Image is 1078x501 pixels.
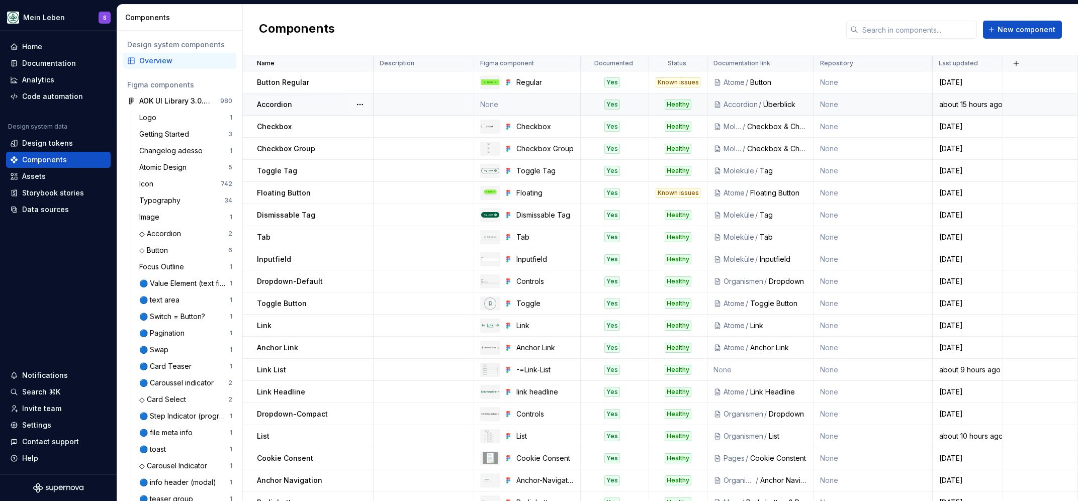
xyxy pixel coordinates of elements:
[221,180,232,188] div: 742
[135,425,236,441] a: 🔵 file meta info1
[139,378,218,388] div: 🔵 Caroussel indicator
[665,166,691,176] div: Healthy
[481,279,499,284] img: Controls
[6,39,111,55] a: Home
[745,77,750,87] div: /
[933,210,1002,220] div: [DATE]
[742,122,747,132] div: /
[257,431,269,441] p: List
[814,226,933,248] td: None
[6,72,111,88] a: Analytics
[123,93,236,109] a: AOK UI Library 3.0.21 (adesso)980
[481,168,499,173] img: Toggle Tag
[481,323,499,328] img: Link
[22,155,67,165] div: Components
[668,59,686,67] p: Status
[933,144,1002,154] div: [DATE]
[665,144,691,154] div: Healthy
[135,441,236,457] a: 🔵 toast1
[474,93,581,116] td: None
[228,379,232,387] div: 2
[665,365,691,375] div: Healthy
[814,403,933,425] td: None
[604,387,620,397] div: Yes
[724,254,754,264] div: Moleküle
[724,409,763,419] div: Organismen
[724,298,745,309] div: Atome
[22,75,54,85] div: Analytics
[516,232,574,242] div: Tab
[6,400,111,417] a: Invite team
[933,387,1002,397] div: [DATE]
[135,325,236,341] a: 🔵 Pagination1
[22,58,76,68] div: Documentation
[724,77,745,87] div: Atome
[135,375,236,391] a: 🔵 Caroussel indicator2
[754,232,760,242] div: /
[6,367,111,383] button: Notifications
[139,411,230,421] div: 🔵 Step Indicator (progress stepper)
[139,361,196,371] div: 🔵 Card Teaser
[257,321,272,331] p: Link
[933,254,1002,264] div: [DATE]
[228,230,232,238] div: 2
[665,321,691,331] div: Healthy
[933,188,1002,198] div: [DATE]
[220,97,232,105] div: 980
[139,312,209,322] div: 🔵 Switch = Button?
[933,99,1002,110] div: about 15 hours ago
[516,122,574,132] div: Checkbox
[604,166,620,176] div: Yes
[139,146,207,156] div: Changelog adesso
[814,425,933,447] td: None
[745,343,750,353] div: /
[139,262,188,272] div: Focus Outline
[22,453,38,463] div: Help
[257,254,291,264] p: Inputfield
[259,21,335,39] h2: Components
[754,166,760,176] div: /
[750,298,807,309] div: Toggle Button
[22,404,61,414] div: Invite team
[933,431,1002,441] div: about 10 hours ago
[745,298,750,309] div: /
[22,91,83,102] div: Code automation
[8,123,67,131] div: Design system data
[747,122,807,132] div: Checkbox & Checkbox Group
[228,163,232,171] div: 5
[139,278,230,288] div: 🔵 Value Element (text field)
[230,429,232,437] div: 1
[516,77,574,87] div: Regular
[665,276,691,286] div: Healthy
[257,166,297,176] p: Toggle Tag
[139,345,172,355] div: 🔵 Swap
[135,242,236,258] a: ◇ Button6
[139,195,185,206] div: Typography
[6,202,111,218] a: Data sources
[814,204,933,226] td: None
[139,394,190,405] div: ◇ Card Select
[480,59,534,67] p: Figma component
[7,12,19,24] img: df5db9ef-aba0-4771-bf51-9763b7497661.png
[22,188,84,198] div: Storybook stories
[760,166,807,176] div: Tag
[485,430,496,442] img: List
[750,188,807,198] div: Floating Button
[230,147,232,155] div: 1
[760,254,807,264] div: Inputfield
[139,212,163,222] div: Image
[745,387,750,397] div: /
[139,461,211,471] div: ◇ Carousel Indicator
[135,342,236,358] a: 🔵 Swap1
[760,210,807,220] div: Tag
[22,171,46,181] div: Assets
[135,259,236,275] a: Focus Outline1
[594,59,633,67] p: Documented
[139,245,172,255] div: ◇ Button
[224,196,232,205] div: 34
[604,409,620,419] div: Yes
[33,483,83,493] svg: Supernova Logo
[135,292,236,308] a: 🔵 text area1
[814,315,933,337] td: None
[135,110,236,126] a: Logo1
